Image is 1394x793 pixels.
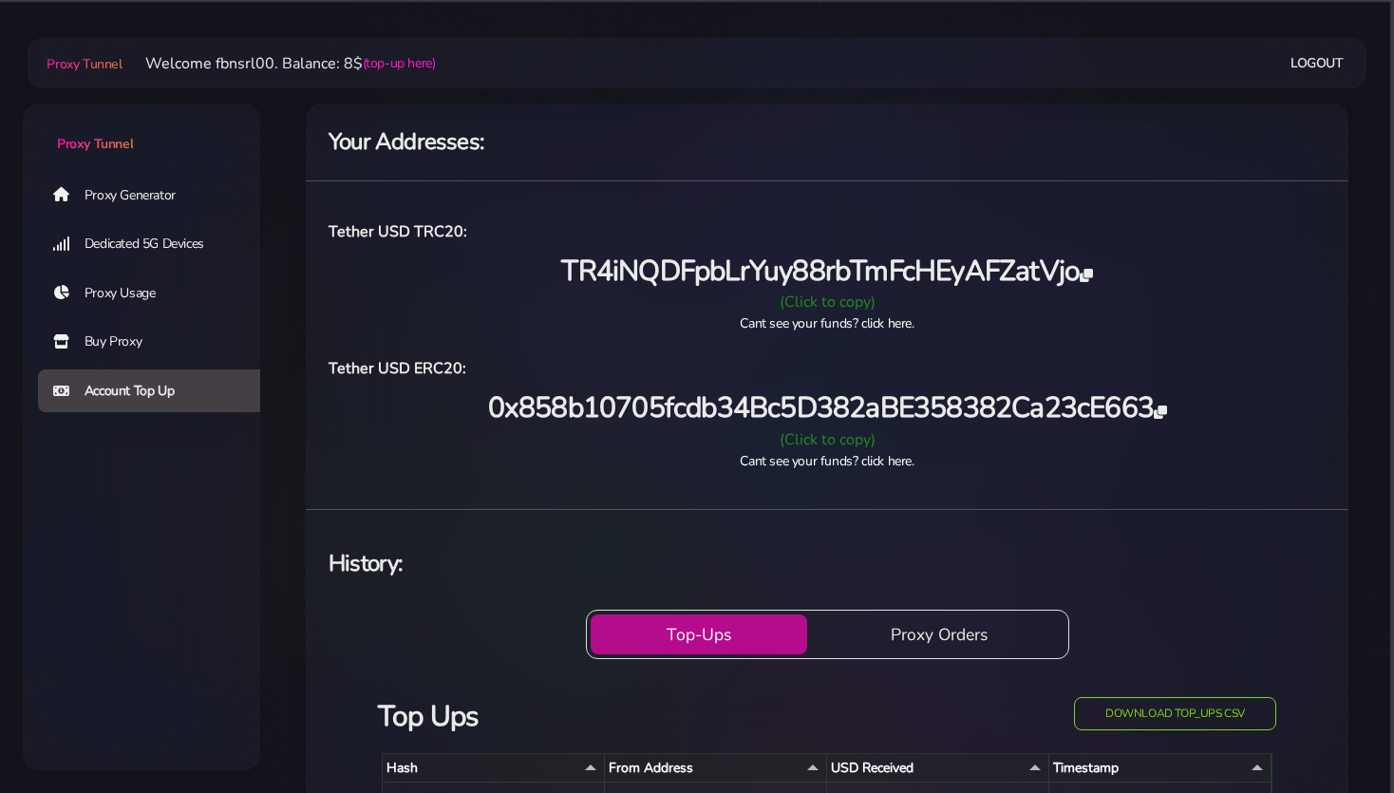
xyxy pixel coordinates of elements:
[488,388,1167,427] span: 0x858b10705fcdb34Bc5D382aBE358382Ca23cE663
[43,48,122,79] a: Proxy Tunnel
[122,52,436,75] li: Welcome fbnsrl00. Balance: 8$
[38,272,275,315] a: Proxy Usage
[363,53,436,73] a: (top-up here)
[317,428,1337,451] div: (Click to copy)
[329,548,1326,579] h4: History:
[740,314,914,332] a: Cant see your funds? click here.
[329,356,1326,381] h6: Tether USD ERC20:
[38,320,275,364] a: Buy Proxy
[329,126,1326,158] h4: Your Addresses:
[23,104,260,154] a: Proxy Tunnel
[38,173,275,217] a: Proxy Generator
[38,369,275,413] a: Account Top Up
[47,55,122,73] span: Proxy Tunnel
[815,614,1064,654] button: Proxy Orders
[561,252,1092,291] span: TR4iNQDFpbLrYuy88rbTmFcHEyAFZatVjo
[57,135,133,153] span: Proxy Tunnel
[1290,46,1344,81] a: Logout
[831,758,1045,778] div: USD Received
[38,222,275,266] a: Dedicated 5G Devices
[740,452,914,470] a: Cant see your funds? click here.
[329,219,1326,244] h6: Tether USD TRC20:
[609,758,822,778] div: From Address
[386,758,600,778] div: Hash
[378,697,970,736] h3: Top Ups
[1074,697,1276,730] button: Download top_ups CSV
[317,291,1337,313] div: (Click to copy)
[591,614,808,654] button: Top-Ups
[1285,684,1370,769] iframe: Webchat Widget
[1053,758,1267,778] div: Timestamp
